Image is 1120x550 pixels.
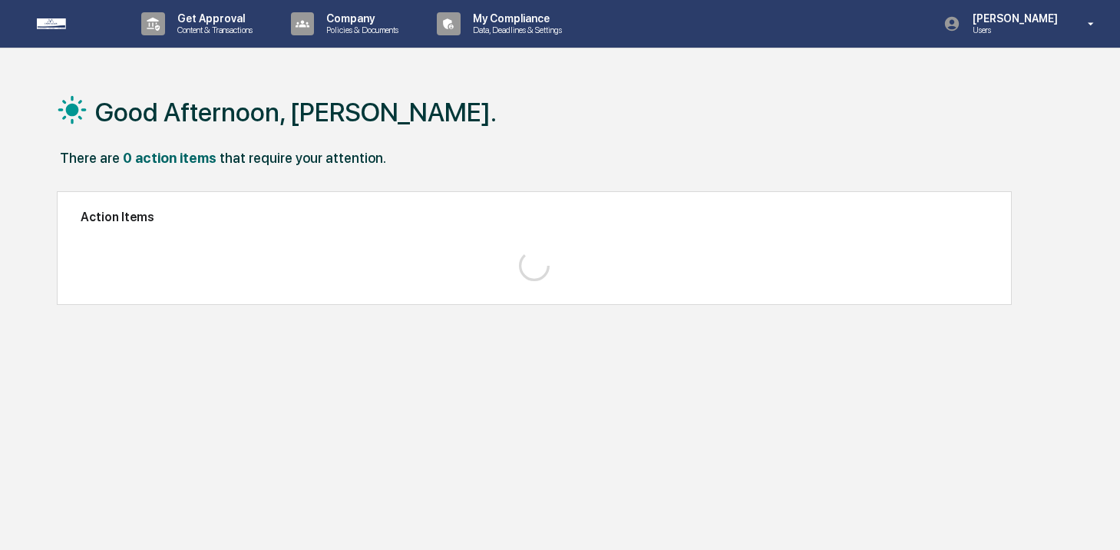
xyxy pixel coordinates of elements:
img: logo [37,18,111,29]
div: that require your attention. [220,150,386,166]
p: Content & Transactions [165,25,260,35]
p: My Compliance [461,12,570,25]
div: There are [60,150,120,166]
p: [PERSON_NAME] [960,12,1065,25]
p: Data, Deadlines & Settings [461,25,570,35]
h2: Action Items [81,210,988,224]
p: Policies & Documents [314,25,406,35]
p: Company [314,12,406,25]
p: Get Approval [165,12,260,25]
div: 0 action items [123,150,216,166]
h1: Good Afternoon, [PERSON_NAME]. [95,97,497,128]
p: Users [960,25,1065,35]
